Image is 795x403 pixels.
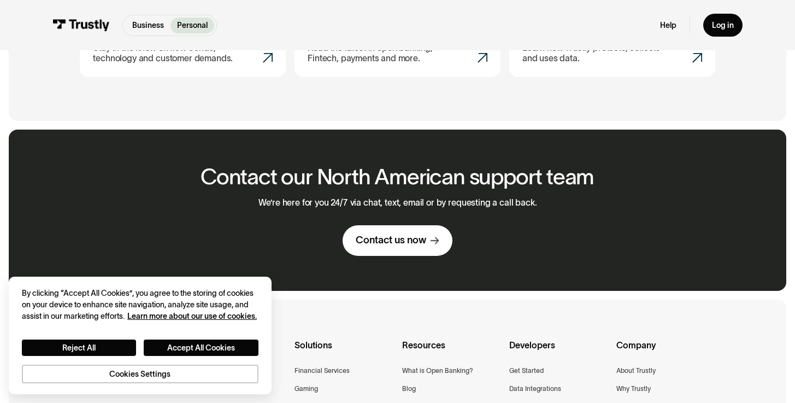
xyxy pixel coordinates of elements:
button: Cookies Settings [22,365,258,383]
p: Learn how Trustly protects, collects and uses data. [522,43,670,63]
a: What is Open Banking? [402,365,473,377]
div: Company [616,338,715,365]
img: Trustly Logo [52,19,109,31]
h2: Contact our North American support team [201,165,594,189]
div: Log in [712,20,734,30]
div: By clicking “Accept All Cookies”, you agree to the storing of cookies on your device to enhance s... [22,288,258,322]
div: Resources [402,338,500,365]
p: Business [132,20,164,31]
div: Contact us now [356,234,426,247]
a: Gaming [295,383,318,395]
div: Privacy [22,288,258,383]
div: Solutions [295,338,393,365]
button: Accept All Cookies [144,340,258,356]
a: Log in [703,14,743,37]
div: Developers [509,338,608,365]
button: Reject All [22,340,136,356]
a: Get Started [509,365,544,377]
a: About Trustly [616,365,656,377]
a: Help [660,20,676,30]
div: Cookie banner [9,277,272,394]
p: Stay in the know on new trends, technology and customer demands. [93,43,240,63]
p: Read the latest in open banking, Fintech, payments and more. [308,43,455,63]
a: Business [125,17,170,33]
a: Contact us now [343,225,452,255]
p: Personal [177,20,208,31]
a: Personal [170,17,214,33]
a: More information about your privacy, opens in a new tab [127,312,257,320]
a: Data Integrations [509,383,561,395]
a: Financial Services [295,365,350,377]
a: Blog [402,383,416,395]
p: We’re here for you 24/7 via chat, text, email or by requesting a call back. [258,197,537,208]
a: Why Trustly [616,383,651,395]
